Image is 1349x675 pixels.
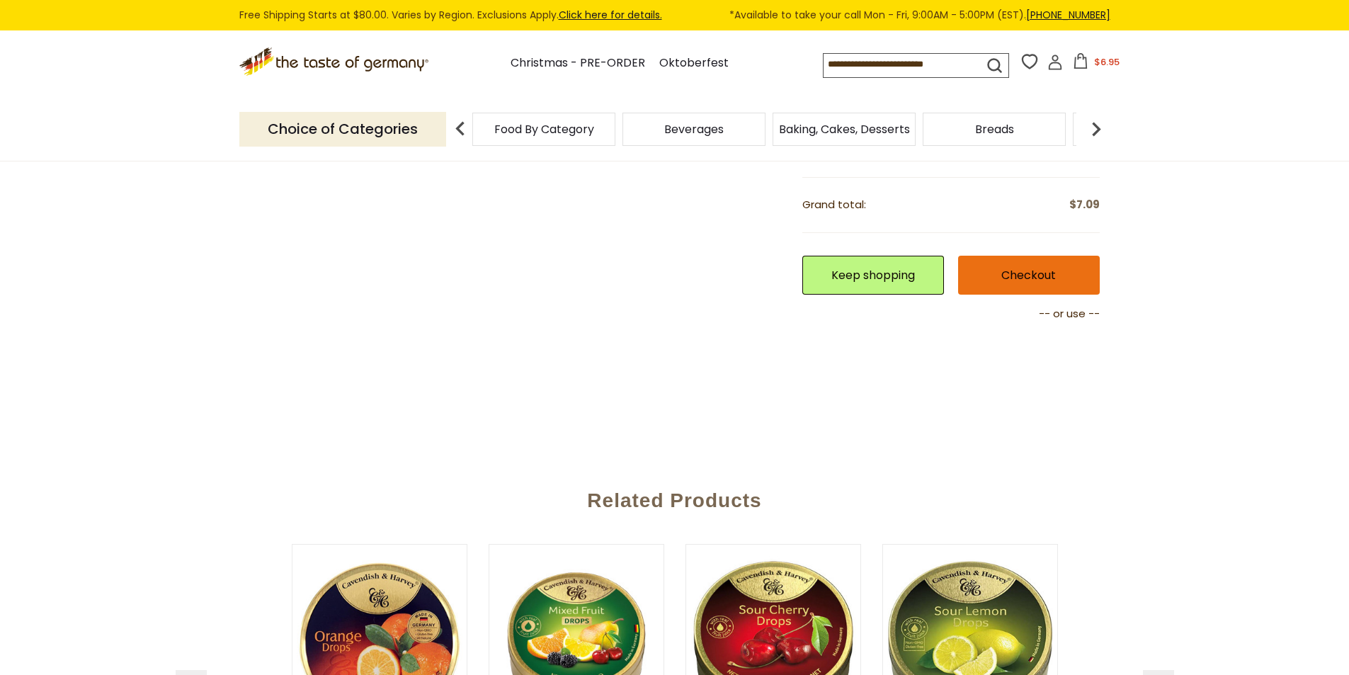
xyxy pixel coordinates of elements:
[239,112,446,147] p: Choice of Categories
[1082,115,1110,143] img: next arrow
[1094,55,1120,69] span: $6.95
[802,305,1100,323] p: -- or use --
[664,124,724,135] a: Beverages
[802,197,866,212] span: Grand total:
[494,124,594,135] a: Food By Category
[1026,8,1110,22] a: [PHONE_NUMBER]
[958,256,1100,295] a: Checkout
[779,124,910,135] a: Baking, Cakes, Desserts
[975,124,1014,135] a: Breads
[183,468,1167,526] div: Related Products
[559,8,662,22] a: Click here for details.
[659,54,729,73] a: Oktoberfest
[1069,196,1100,214] span: $7.09
[239,7,1110,23] div: Free Shipping Starts at $80.00. Varies by Region. Exclusions Apply.
[729,7,1110,23] span: *Available to take your call Mon - Fri, 9:00AM - 5:00PM (EST).
[1066,53,1126,74] button: $6.95
[511,54,645,73] a: Christmas - PRE-ORDER
[802,256,944,295] a: Keep shopping
[446,115,474,143] img: previous arrow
